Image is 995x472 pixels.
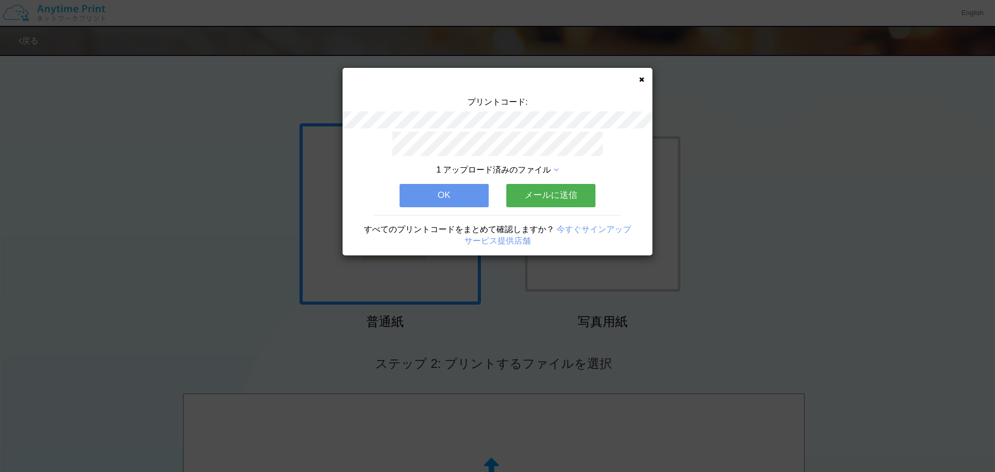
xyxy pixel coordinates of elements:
span: プリントコード: [467,97,528,106]
button: OK [400,184,489,207]
span: すべてのプリントコードをまとめて確認しますか？ [364,225,555,234]
a: サービス提供店舗 [464,236,531,245]
span: 1 アップロード済みのファイル [436,165,551,174]
a: 今すぐサインアップ [557,225,631,234]
button: メールに送信 [506,184,595,207]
